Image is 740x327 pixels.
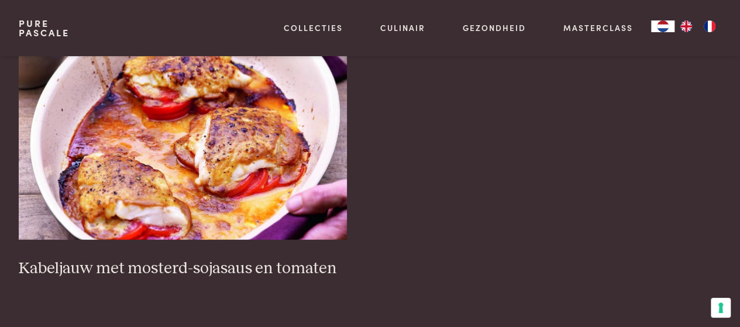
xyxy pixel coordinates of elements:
a: Collecties [284,22,343,34]
a: FR [698,20,721,32]
a: Culinair [380,22,425,34]
aside: Language selected: Nederlands [651,20,721,32]
ul: Language list [674,20,721,32]
h3: Kabeljauw met mosterd-sojasaus en tomaten [19,259,347,279]
img: Kabeljauw met mosterd-sojasaus en tomaten [19,6,347,240]
a: NL [651,20,674,32]
a: Gezondheid [463,22,526,34]
a: PurePascale [19,19,70,37]
button: Uw voorkeuren voor toestemming voor trackingtechnologieën [711,298,731,318]
div: Language [651,20,674,32]
a: Kabeljauw met mosterd-sojasaus en tomaten Kabeljauw met mosterd-sojasaus en tomaten [19,6,347,278]
a: Masterclass [563,22,632,34]
a: EN [674,20,698,32]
